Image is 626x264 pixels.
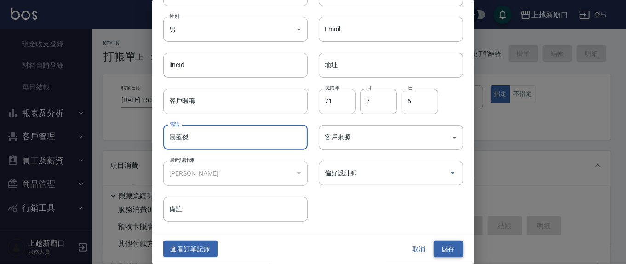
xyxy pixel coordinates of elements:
[163,241,218,258] button: 查看訂單記錄
[170,121,179,128] label: 電話
[170,157,194,164] label: 最近設計師
[325,85,339,92] label: 民國年
[170,13,179,20] label: 性別
[367,85,371,92] label: 月
[408,85,413,92] label: 日
[434,241,463,258] button: 儲存
[163,161,308,186] div: [PERSON_NAME]
[404,241,434,258] button: 取消
[445,166,460,180] button: Open
[163,17,308,42] div: 男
